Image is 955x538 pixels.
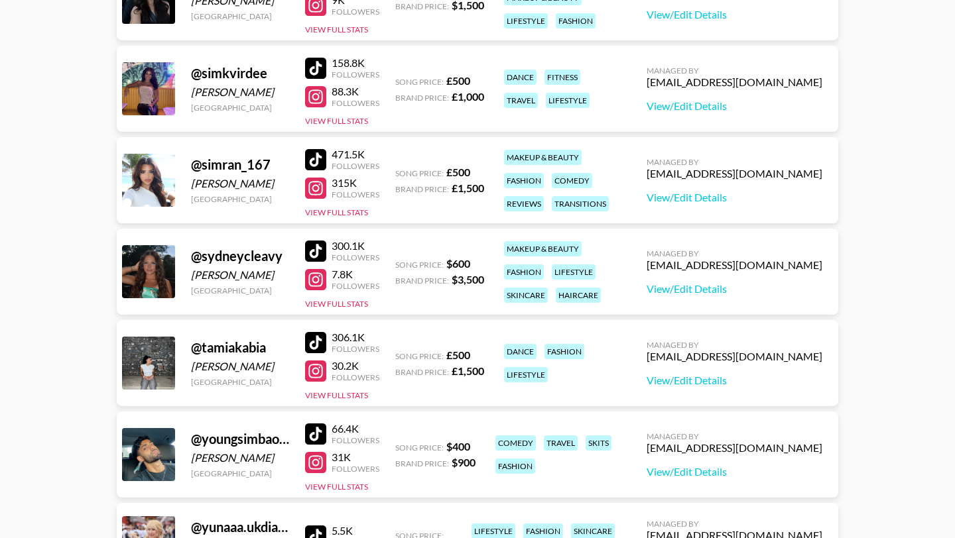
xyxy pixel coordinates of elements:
div: @ simran_167 [191,156,289,173]
div: dance [504,70,537,85]
div: fashion [495,458,535,474]
div: fashion [556,13,596,28]
div: lifestyle [504,13,548,28]
span: Brand Price: [395,276,449,286]
div: lifestyle [504,367,548,382]
div: 88.3K [332,85,379,98]
a: View/Edit Details [647,191,822,204]
div: Followers [332,189,379,199]
div: Followers [332,435,379,445]
div: fitness [544,70,580,85]
div: [GEOGRAPHIC_DATA] [191,468,289,478]
span: Song Price: [395,168,444,178]
div: Managed By [647,157,822,167]
div: Followers [332,252,379,262]
div: 471.5K [332,148,379,161]
div: makeup & beauty [504,150,582,165]
div: @ youngsimbaofficial [191,431,289,447]
div: lifestyle [546,93,590,108]
div: comedy [552,173,592,188]
div: Managed By [647,519,822,529]
div: [EMAIL_ADDRESS][DOMAIN_NAME] [647,258,822,272]
div: @ sydneycleavy [191,248,289,264]
div: Followers [332,464,379,474]
div: 306.1K [332,331,379,344]
div: Followers [332,372,379,382]
div: 300.1K [332,239,379,252]
span: Brand Price: [395,367,449,377]
div: [GEOGRAPHIC_DATA] [191,286,289,296]
div: makeup & beauty [504,241,582,256]
div: @ simkvirdee [191,65,289,81]
div: reviews [504,196,544,211]
div: 5.5K [332,524,379,537]
div: skincare [504,288,548,303]
span: Brand Price: [395,184,449,194]
div: transitions [552,196,609,211]
a: View/Edit Details [647,374,822,387]
div: [GEOGRAPHIC_DATA] [191,377,289,387]
div: Followers [332,281,379,291]
div: fashion [504,173,544,188]
span: Brand Price: [395,458,449,468]
span: Song Price: [395,260,444,270]
div: 66.4K [332,422,379,435]
span: Brand Price: [395,1,449,11]
a: View/Edit Details [647,8,822,21]
div: 31K [332,451,379,464]
strong: £ 500 [446,74,470,87]
div: 7.8K [332,268,379,281]
div: [GEOGRAPHIC_DATA] [191,194,289,204]
div: @ yunaaa.ukdiaries [191,519,289,535]
a: View/Edit Details [647,99,822,113]
strong: £ 500 [446,349,470,361]
strong: $ 900 [452,456,476,468]
div: fashion [544,344,584,359]
div: [PERSON_NAME] [191,451,289,464]
div: Followers [332,70,379,80]
div: Managed By [647,66,822,76]
div: lifestyle [552,264,596,280]
div: haircare [556,288,601,303]
div: [EMAIL_ADDRESS][DOMAIN_NAME] [647,441,822,455]
button: View Full Stats [305,207,368,217]
a: View/Edit Details [647,282,822,296]
div: travel [544,435,578,451]
div: travel [504,93,538,108]
div: Managed By [647,340,822,350]
strong: £ 1,500 [452,182,484,194]
span: Song Price: [395,77,444,87]
div: Followers [332,344,379,354]
button: View Full Stats [305,25,368,34]
div: Followers [332,7,379,17]
div: [PERSON_NAME] [191,85,289,99]
strong: £ 500 [446,166,470,178]
button: View Full Stats [305,116,368,126]
div: [EMAIL_ADDRESS][DOMAIN_NAME] [647,350,822,363]
button: View Full Stats [305,390,368,400]
div: [PERSON_NAME] [191,268,289,282]
div: 30.2K [332,359,379,372]
strong: $ 3,500 [452,273,484,286]
div: [EMAIL_ADDRESS][DOMAIN_NAME] [647,167,822,180]
span: Brand Price: [395,93,449,103]
div: Managed By [647,248,822,258]
strong: $ 600 [446,257,470,270]
div: comedy [495,435,536,451]
div: fashion [504,264,544,280]
div: 158.8K [332,56,379,70]
button: View Full Stats [305,482,368,492]
a: View/Edit Details [647,465,822,478]
div: [EMAIL_ADDRESS][DOMAIN_NAME] [647,76,822,89]
div: skits [586,435,611,451]
div: Followers [332,161,379,171]
strong: £ 1,500 [452,364,484,377]
div: Managed By [647,431,822,441]
button: View Full Stats [305,299,368,309]
div: Followers [332,98,379,108]
div: [GEOGRAPHIC_DATA] [191,11,289,21]
span: Song Price: [395,443,444,453]
strong: $ 400 [446,440,470,453]
div: @ tamiakabia [191,339,289,356]
div: [GEOGRAPHIC_DATA] [191,103,289,113]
